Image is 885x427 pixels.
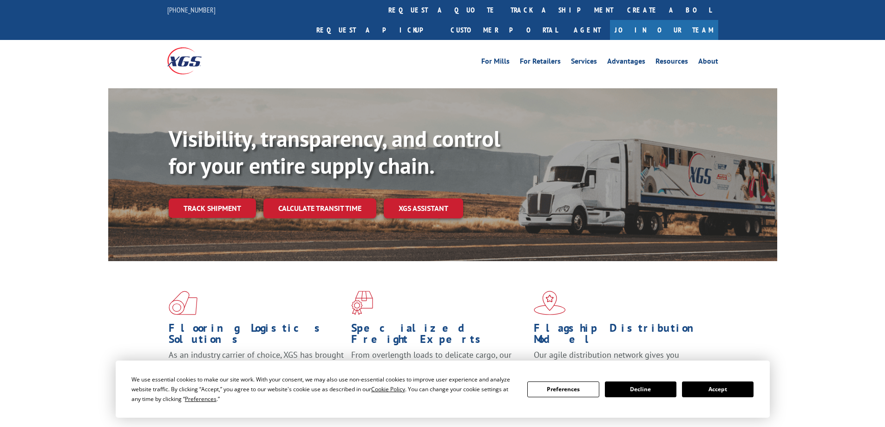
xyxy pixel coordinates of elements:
[351,349,527,391] p: From overlength loads to delicate cargo, our experienced staff knows the best way to move your fr...
[605,381,676,397] button: Decline
[656,58,688,68] a: Resources
[481,58,510,68] a: For Mills
[169,124,500,180] b: Visibility, transparency, and control for your entire supply chain.
[167,5,216,14] a: [PHONE_NUMBER]
[351,291,373,315] img: xgs-icon-focused-on-flooring-red
[169,291,197,315] img: xgs-icon-total-supply-chain-intelligence-red
[527,381,599,397] button: Preferences
[610,20,718,40] a: Join Our Team
[263,198,376,218] a: Calculate transit time
[384,198,463,218] a: XGS ASSISTANT
[564,20,610,40] a: Agent
[520,58,561,68] a: For Retailers
[131,374,516,404] div: We use essential cookies to make our site work. With your consent, we may also use non-essential ...
[698,58,718,68] a: About
[169,198,256,218] a: Track shipment
[682,381,754,397] button: Accept
[371,385,405,393] span: Cookie Policy
[351,322,527,349] h1: Specialized Freight Experts
[607,58,645,68] a: Advantages
[309,20,444,40] a: Request a pickup
[534,349,705,371] span: Our agile distribution network gives you nationwide inventory management on demand.
[534,291,566,315] img: xgs-icon-flagship-distribution-model-red
[116,361,770,418] div: Cookie Consent Prompt
[444,20,564,40] a: Customer Portal
[185,395,216,403] span: Preferences
[169,322,344,349] h1: Flooring Logistics Solutions
[571,58,597,68] a: Services
[534,322,709,349] h1: Flagship Distribution Model
[169,349,344,382] span: As an industry carrier of choice, XGS has brought innovation and dedication to flooring logistics...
